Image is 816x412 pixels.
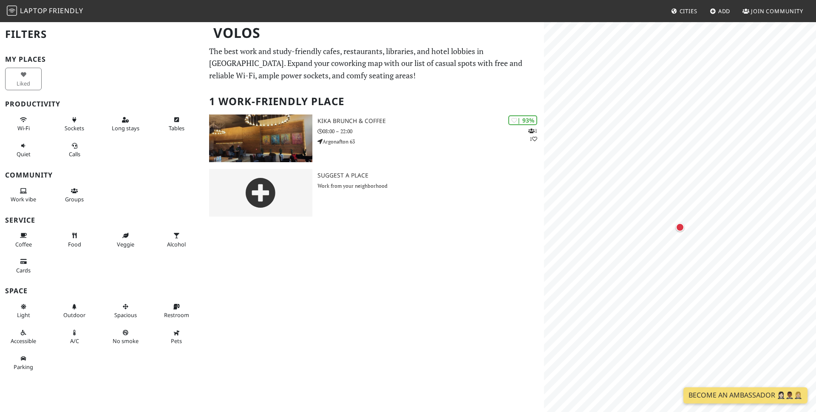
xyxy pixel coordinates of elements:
h3: Service [5,216,199,224]
button: Pets [158,326,195,348]
h2: Filters [5,21,199,47]
span: Credit cards [16,266,31,274]
div: Map marker [674,221,686,233]
a: Kika brunch & coffee | 93% 11 Kika brunch & coffee 08:00 – 22:00 Argonafton 63 [204,114,544,162]
a: LaptopFriendly LaptopFriendly [7,4,83,19]
button: Spacious [107,300,144,322]
button: Quiet [5,139,42,161]
span: Long stays [112,124,139,132]
span: Veggie [117,240,134,248]
button: Groups [56,184,93,206]
button: Sockets [56,113,93,135]
h1: Volos [207,21,542,45]
span: People working [11,195,36,203]
button: Coffee [5,229,42,251]
p: 1 1 [528,127,537,143]
a: Suggest a Place Work from your neighborhood [204,169,544,217]
button: No smoke [107,326,144,348]
button: Work vibe [5,184,42,206]
button: Calls [56,139,93,161]
img: LaptopFriendly [7,6,17,16]
button: Outdoor [56,300,93,322]
button: Cards [5,255,42,277]
button: Tables [158,113,195,135]
span: Spacious [114,311,137,319]
span: Stable Wi-Fi [17,124,30,132]
h3: Community [5,171,199,179]
div: | 93% [508,115,537,125]
button: Light [5,300,42,322]
span: Power sockets [65,124,84,132]
span: Coffee [15,240,32,248]
span: Friendly [49,6,83,15]
span: Natural light [17,311,30,319]
span: Cities [680,7,697,15]
p: Argonafton 63 [317,137,544,146]
button: Parking [5,352,42,374]
h3: Suggest a Place [317,172,544,179]
span: Join Community [751,7,803,15]
span: Work-friendly tables [169,124,184,132]
button: A/C [56,326,93,348]
h3: Productivity [5,100,199,108]
button: Alcohol [158,229,195,251]
button: Veggie [107,229,144,251]
img: gray-place-d2bdb4477600e061c01bd816cc0f2ef0cfcb1ca9e3ad78868dd16fb2af073a21.png [209,169,312,217]
button: Wi-Fi [5,113,42,135]
button: Long stays [107,113,144,135]
p: 08:00 – 22:00 [317,127,544,135]
span: Laptop [20,6,48,15]
p: Work from your neighborhood [317,182,544,190]
span: Video/audio calls [69,150,80,158]
p: The best work and study-friendly cafes, restaurants, libraries, and hotel lobbies in [GEOGRAPHIC_... [209,45,539,82]
h3: Kika brunch & coffee [317,117,544,125]
span: Parking [14,363,33,371]
span: Restroom [164,311,189,319]
a: Become an Ambassador 🤵🏻‍♀️🤵🏾‍♂️🤵🏼‍♀️ [683,387,807,403]
a: Join Community [739,3,807,19]
span: Pet friendly [171,337,182,345]
span: Group tables [65,195,84,203]
span: Quiet [17,150,31,158]
span: Smoke free [113,337,139,345]
a: Cities [668,3,701,19]
button: Restroom [158,300,195,322]
h3: My Places [5,55,199,63]
span: Food [68,240,81,248]
span: Alcohol [167,240,186,248]
span: Outdoor area [63,311,85,319]
span: Add [718,7,731,15]
button: Accessible [5,326,42,348]
img: Kika brunch & coffee [209,114,312,162]
h2: 1 Work-Friendly Place [209,89,539,114]
span: Air conditioned [70,337,79,345]
button: Food [56,229,93,251]
h3: Space [5,287,199,295]
a: Add [706,3,734,19]
span: Accessible [11,337,36,345]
